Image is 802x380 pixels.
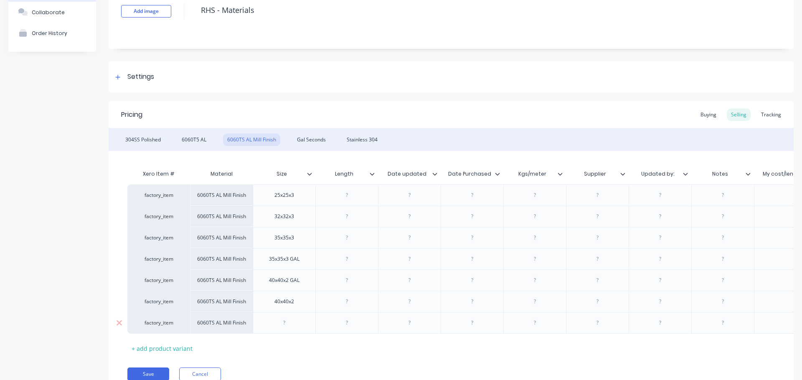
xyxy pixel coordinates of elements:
div: Settings [127,72,154,82]
div: 35x35x3 [264,232,305,243]
div: Order History [32,30,67,36]
div: Material [190,166,253,182]
button: Add image [121,5,171,18]
div: 25x25x3 [264,190,305,201]
div: factory_item [136,298,182,305]
div: Date Purchased [441,166,503,182]
button: Collaborate [8,2,96,23]
div: Kgs/meter [503,164,561,184]
div: Pricing [121,110,142,120]
div: 6060TS AL Mill Finish [190,184,253,206]
div: Updated by: [629,164,686,184]
div: Date updated [378,166,441,182]
div: Length [315,164,373,184]
div: 304SS Polished [121,133,165,146]
div: 6060TS AL Mill Finish [190,248,253,269]
div: Date updated [378,164,436,184]
div: factory_item [136,213,182,220]
div: Notes [691,166,754,182]
div: factory_item [136,277,182,284]
div: Updated by: [629,166,691,182]
div: Collaborate [32,9,65,15]
div: 6060TS AL Mill Finish [190,227,253,248]
div: Size [253,166,315,182]
div: Length [315,166,378,182]
div: Kgs/meter [503,166,566,182]
div: 6060TS AL Mill Finish [190,269,253,291]
div: factory_item [136,234,182,242]
textarea: RHS - Materials [197,0,725,20]
div: Stainless 304 [343,133,382,146]
button: Order History [8,23,96,43]
div: Size [253,164,310,184]
div: Xero Item # [127,166,190,182]
div: 32x32x3 [264,211,305,222]
div: 40x40x2 GAL [262,275,306,286]
div: Gal Seconds [293,133,330,146]
div: factory_item [136,191,182,199]
div: 6060TS AL Mill Finish [190,206,253,227]
div: Buying [696,108,721,121]
div: 6060TS AL Mill Finish [190,291,253,312]
div: 35x35x3 GAL [262,254,306,264]
div: 40x40x2 [264,296,305,307]
div: factory_item [136,319,182,327]
div: Selling [727,108,751,121]
div: Tracking [757,108,785,121]
div: 6060T5 AL [178,133,211,146]
div: Notes [691,164,749,184]
div: Supplier [566,166,629,182]
div: 6060TS AL Mill Finish [223,133,280,146]
div: factory_item [136,255,182,263]
div: + add product variant [127,342,197,355]
div: Supplier [566,164,624,184]
div: 6060TS AL Mill Finish [190,312,253,334]
div: Date Purchased [441,164,498,184]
